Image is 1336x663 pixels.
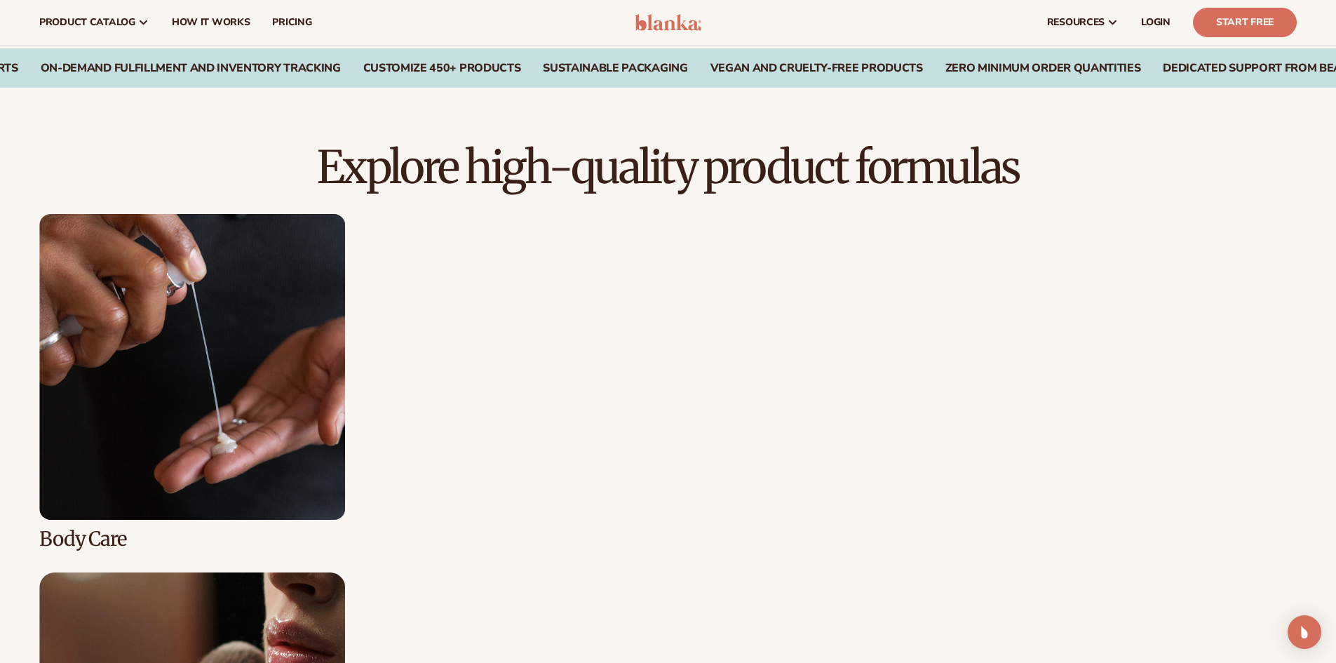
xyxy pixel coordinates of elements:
[39,214,345,550] div: 4 / 8
[39,17,135,28] span: product catalog
[635,14,701,31] img: logo
[1288,615,1321,649] div: Open Intercom Messenger
[39,528,345,550] h3: Body Care
[39,144,1297,191] h2: Explore high-quality product formulas
[710,62,923,75] div: VEGAN AND CRUELTY-FREE PRODUCTS
[172,17,250,28] span: How It Works
[41,62,341,75] div: On-Demand Fulfillment and Inventory Tracking
[363,62,521,75] div: CUSTOMIZE 450+ PRODUCTS
[945,62,1141,75] div: ZERO MINIMUM ORDER QUANTITIES
[1141,17,1170,28] span: LOGIN
[1193,8,1297,37] a: Start Free
[543,62,687,75] div: SUSTAINABLE PACKAGING
[1047,17,1105,28] span: resources
[272,17,311,28] span: pricing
